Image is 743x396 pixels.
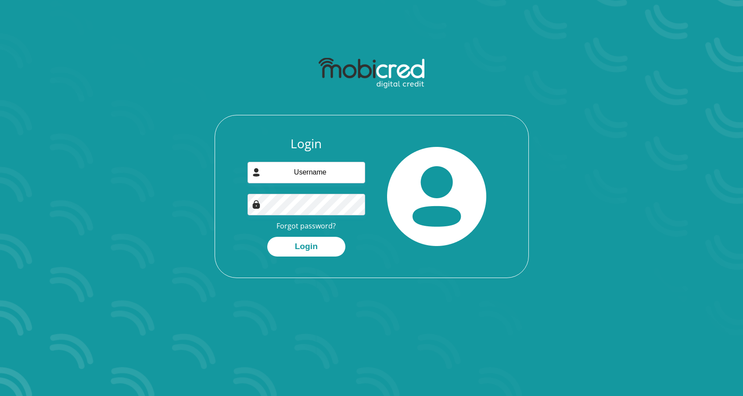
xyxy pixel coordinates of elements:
img: Image [252,200,261,209]
button: Login [267,237,345,257]
a: Forgot password? [276,221,336,231]
img: user-icon image [252,168,261,177]
h3: Login [248,136,365,151]
input: Username [248,162,365,183]
img: mobicred logo [319,58,424,89]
